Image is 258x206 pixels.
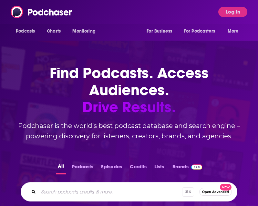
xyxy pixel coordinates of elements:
span: Podcasts [16,27,35,36]
div: Search podcasts, credits, & more... [21,182,237,201]
button: Open AdvancedNew [199,188,232,196]
span: For Podcasters [184,27,215,36]
button: Podcasts [70,162,95,174]
button: open menu [142,25,180,37]
span: New [220,184,232,191]
button: Episodes [99,162,124,174]
h1: Find Podcasts. Access Audiences. [10,64,248,115]
a: Charts [43,25,65,37]
button: open menu [223,25,247,37]
span: Charts [47,27,61,36]
span: Drive Results. [10,99,248,116]
span: For Business [147,27,172,36]
button: All [56,162,66,174]
span: Open Advanced [202,190,229,194]
button: open menu [180,25,224,37]
button: open menu [11,25,43,37]
a: BrandsPodchaser Pro [172,162,202,174]
input: Search podcasts, credits, & more... [38,187,182,197]
button: Lists [152,162,166,174]
span: More [228,27,239,36]
img: Podchaser - Follow, Share and Rate Podcasts [11,6,73,18]
button: Log In [218,7,247,17]
img: Podchaser Pro [191,164,202,170]
button: Credits [128,162,149,174]
span: ⌘ K [182,187,194,197]
button: open menu [68,25,104,37]
h2: Podchaser is the world’s best podcast database and search engine – powering discovery for listene... [10,121,248,141]
span: Monitoring [72,27,95,36]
